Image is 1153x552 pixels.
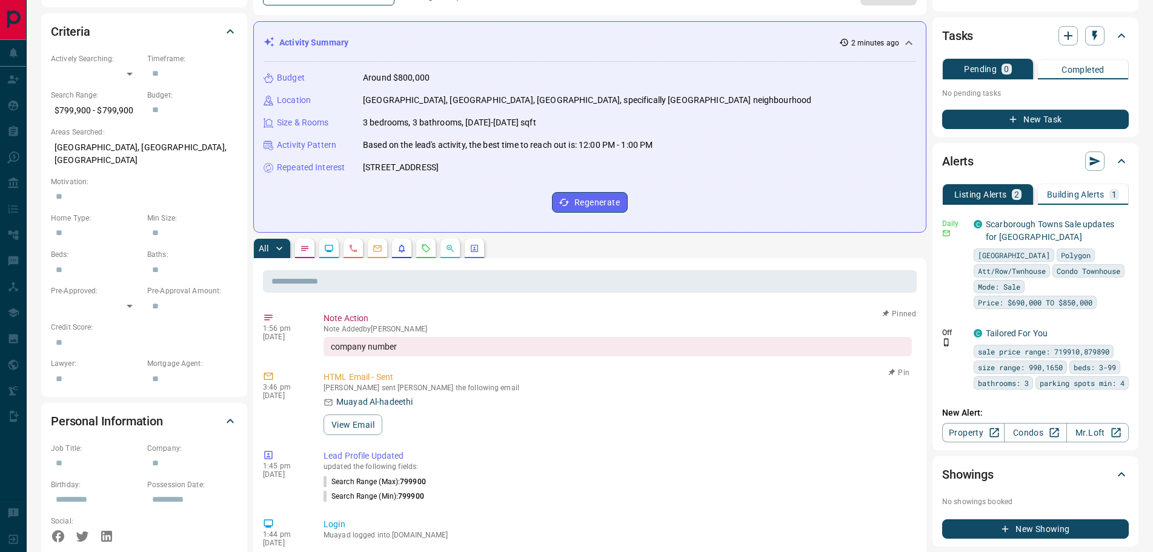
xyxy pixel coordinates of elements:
[51,443,141,454] p: Job Title:
[51,213,141,224] p: Home Type:
[324,384,912,392] p: [PERSON_NAME] sent [PERSON_NAME] the following email
[324,244,334,253] svg: Lead Browsing Activity
[259,244,268,253] p: All
[51,407,238,436] div: Personal Information
[942,460,1129,489] div: Showings
[964,65,997,73] p: Pending
[1014,190,1019,199] p: 2
[978,345,1109,357] span: sale price range: 719910,879890
[1066,423,1129,442] a: Mr.Loft
[324,337,912,356] div: company number
[1004,65,1009,73] p: 0
[1057,265,1120,277] span: Condo Townhouse
[882,367,917,378] button: Pin
[51,17,238,46] div: Criteria
[51,101,141,121] p: $799,900 - $799,900
[942,3,994,12] p: 2:40 pm [DATE]
[363,139,653,151] p: Based on the lead's activity, the best time to reach out is: 12:00 PM - 1:00 PM
[51,516,141,527] p: Social:
[1040,377,1125,389] span: parking spots min: 4
[263,333,305,341] p: [DATE]
[978,377,1029,389] span: bathrooms: 3
[942,519,1129,539] button: New Showing
[277,71,305,84] p: Budget
[324,325,912,333] p: Note Added by [PERSON_NAME]
[263,324,305,333] p: 1:56 pm
[942,423,1005,442] a: Property
[421,244,431,253] svg: Requests
[974,220,982,228] div: condos.ca
[470,244,479,253] svg: Agent Actions
[264,32,916,54] div: Activity Summary2 minutes ago
[942,147,1129,176] div: Alerts
[851,38,899,48] p: 2 minutes ago
[51,285,141,296] p: Pre-Approved:
[363,161,439,174] p: [STREET_ADDRESS]
[147,213,238,224] p: Min Size:
[942,84,1129,102] p: No pending tasks
[1047,190,1105,199] p: Building Alerts
[300,244,310,253] svg: Notes
[363,116,536,129] p: 3 bedrooms, 3 bathrooms, [DATE]-[DATE] sqft
[363,71,430,84] p: Around $800,000
[147,249,238,260] p: Baths:
[147,479,238,490] p: Possession Date:
[1062,65,1105,74] p: Completed
[263,539,305,547] p: [DATE]
[978,296,1092,308] span: Price: $690,000 TO $850,000
[324,491,424,502] p: Search Range (Min) :
[51,479,141,490] p: Birthday:
[263,391,305,400] p: [DATE]
[51,358,141,369] p: Lawyer:
[942,151,974,171] h2: Alerts
[942,496,1129,507] p: No showings booked
[348,244,358,253] svg: Calls
[147,358,238,369] p: Mortgage Agent:
[954,190,1007,199] p: Listing Alerts
[147,53,238,64] p: Timeframe:
[552,192,628,213] button: Regenerate
[942,327,966,338] p: Off
[324,531,912,539] p: Muayad logged into [DOMAIN_NAME]
[942,218,966,229] p: Daily
[942,407,1129,419] p: New Alert:
[942,338,951,347] svg: Push Notification Only
[942,110,1129,129] button: New Task
[1074,361,1116,373] span: beds: 3-99
[324,518,912,531] p: Login
[263,383,305,391] p: 3:46 pm
[51,322,238,333] p: Credit Score:
[324,476,426,487] p: Search Range (Max) :
[978,361,1063,373] span: size range: 990,1650
[277,139,336,151] p: Activity Pattern
[279,36,348,49] p: Activity Summary
[986,328,1048,338] a: Tailored For You
[324,371,912,384] p: HTML Email - Sent
[363,94,811,107] p: [GEOGRAPHIC_DATA], [GEOGRAPHIC_DATA], [GEOGRAPHIC_DATA], specifically [GEOGRAPHIC_DATA] neighbour...
[942,465,994,484] h2: Showings
[336,396,413,408] p: Muayad Al-hadeethi
[978,281,1020,293] span: Mode: Sale
[51,411,163,431] h2: Personal Information
[324,462,912,471] p: updated the following fields:
[277,161,345,174] p: Repeated Interest
[51,176,238,187] p: Motivation:
[51,90,141,101] p: Search Range:
[147,90,238,101] p: Budget:
[942,26,973,45] h2: Tasks
[942,21,1129,50] div: Tasks
[398,492,424,500] span: 799900
[51,53,141,64] p: Actively Searching:
[51,22,90,41] h2: Criteria
[51,127,238,138] p: Areas Searched:
[445,244,455,253] svg: Opportunities
[882,308,917,319] button: Pinned
[978,265,1046,277] span: Att/Row/Twnhouse
[324,414,382,435] button: View Email
[51,249,141,260] p: Beds:
[400,477,426,486] span: 799900
[1112,190,1117,199] p: 1
[1061,249,1091,261] span: Polygon
[942,229,951,238] svg: Email
[147,285,238,296] p: Pre-Approval Amount:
